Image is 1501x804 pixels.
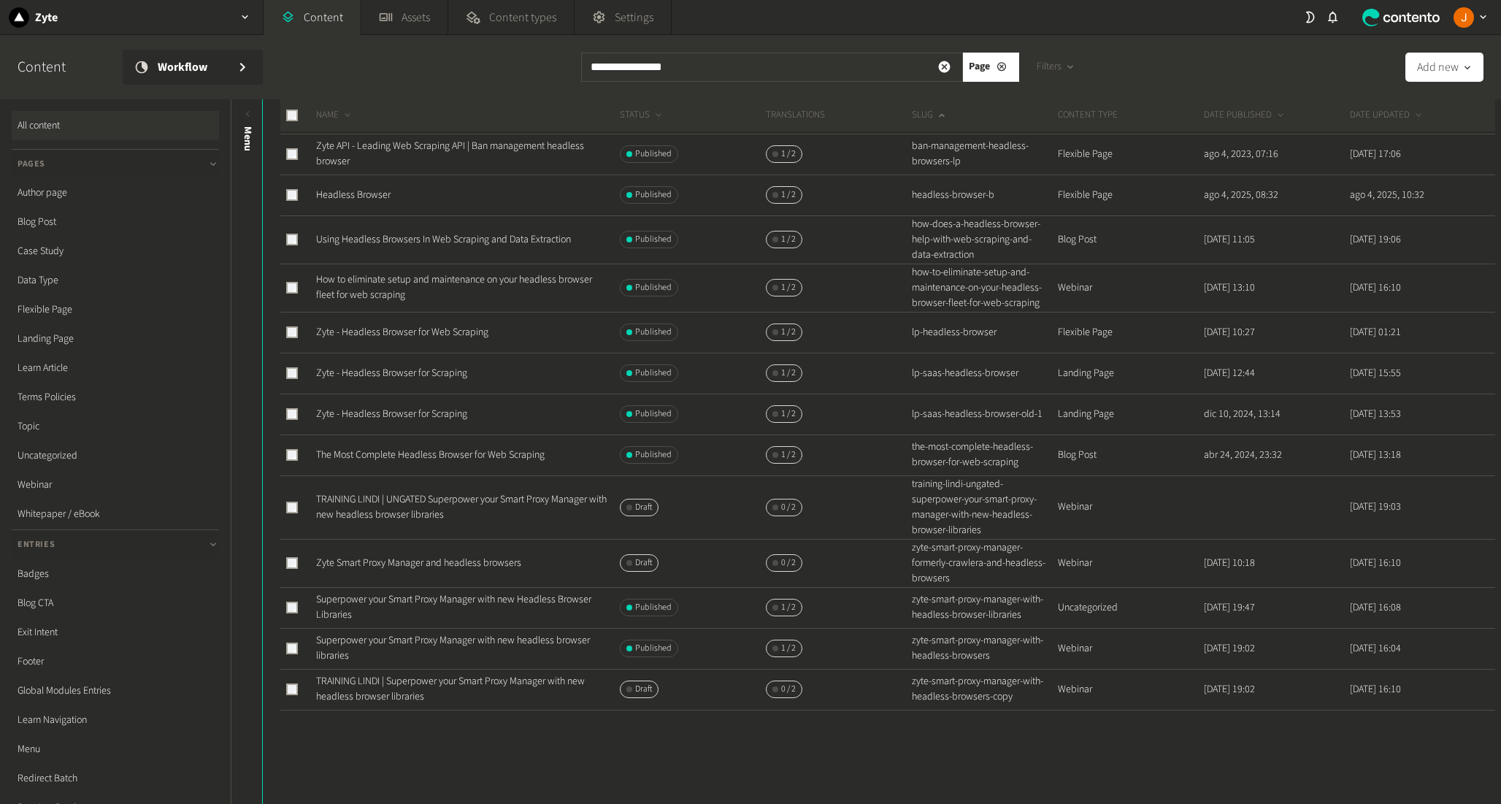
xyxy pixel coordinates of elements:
[911,628,1057,669] td: zyte-smart-proxy-manager-with-headless-browsers
[12,412,219,441] a: Topic
[12,441,219,470] a: Uncategorized
[781,501,796,514] span: 0 / 2
[12,705,219,735] a: Learn Navigation
[1204,682,1255,697] time: [DATE] 19:02
[316,592,591,622] a: Superpower your Smart Proxy Manager with new Headless Browser Libraries
[1350,188,1424,202] time: ago 4, 2025, 10:32
[12,353,219,383] a: Learn Article
[1204,556,1255,570] time: [DATE] 10:18
[9,7,29,28] img: Zyte
[316,674,585,704] a: TRAINING LINDI | Superpower your Smart Proxy Manager with new headless browser libraries
[12,266,219,295] a: Data Type
[1350,108,1424,123] button: DATE UPDATED
[911,264,1057,312] td: how-to-eliminate-setup-and-maintenance-on-your-headless-browser-fleet-for-web-scraping
[781,556,796,570] span: 0 / 2
[1405,53,1483,82] button: Add new
[316,108,353,123] button: NAME
[615,9,653,26] span: Settings
[1350,232,1401,247] time: [DATE] 19:06
[1057,475,1203,539] td: Webinar
[911,175,1057,215] td: headless-browser-b
[911,215,1057,264] td: how-does-a-headless-browser-help-with-web-scraping-and-data-extraction
[911,669,1057,710] td: zyte-smart-proxy-manager-with-headless-browsers-copy
[781,233,796,246] span: 1 / 2
[911,134,1057,175] td: ban-management-headless-browsers-lp
[635,367,672,380] span: Published
[1037,59,1062,74] span: Filters
[1204,641,1255,656] time: [DATE] 19:02
[911,394,1057,434] td: lp-saas-headless-browser-old-1
[316,272,592,302] a: How to eliminate setup and maintenance on your headless browser fleet for web scraping
[12,324,219,353] a: Landing Page
[781,367,796,380] span: 1 / 2
[1057,539,1203,587] td: Webinar
[1025,53,1087,82] button: Filters
[1204,366,1255,380] time: [DATE] 12:44
[12,735,219,764] a: Menu
[12,178,219,207] a: Author page
[316,633,590,663] a: Superpower your Smart Proxy Manager with new headless browser libraries
[1057,587,1203,628] td: Uncategorized
[18,158,45,171] span: Pages
[1204,325,1255,340] time: [DATE] 10:27
[12,764,219,793] a: Redirect Batch
[316,188,391,202] a: Headless Browser
[12,499,219,529] a: Whitepaper / eBook
[489,9,556,26] span: Content types
[765,99,911,131] th: Translations
[123,50,263,85] a: Workflow
[12,618,219,647] a: Exit Intent
[781,601,796,614] span: 1 / 2
[911,312,1057,353] td: lp-headless-browser
[316,139,584,169] a: Zyte API - Leading Web Scraping API | Ban management headless browser
[1057,353,1203,394] td: Landing Page
[12,295,219,324] a: Flexible Page
[1350,280,1401,295] time: [DATE] 16:10
[911,353,1057,394] td: lp-saas-headless-browser
[635,642,672,655] span: Published
[12,559,219,589] a: Badges
[12,676,219,705] a: Global Modules Entries
[912,108,948,123] button: SLUG
[1204,147,1278,161] time: ago 4, 2023, 07:16
[781,326,796,339] span: 1 / 2
[12,470,219,499] a: Webinar
[1350,600,1401,615] time: [DATE] 16:08
[1350,147,1401,161] time: [DATE] 17:06
[1204,448,1282,462] time: abr 24, 2024, 23:32
[635,556,652,570] span: Draft
[1057,134,1203,175] td: Flexible Page
[1057,394,1203,434] td: Landing Page
[1204,280,1255,295] time: [DATE] 13:10
[781,407,796,421] span: 1 / 2
[1057,312,1203,353] td: Flexible Page
[316,407,467,421] a: Zyte - Headless Browser for Scraping
[1057,175,1203,215] td: Flexible Page
[1204,407,1281,421] time: dic 10, 2024, 13:14
[911,475,1057,539] td: training-lindi-ungated-superpower-your-smart-proxy-manager-with-new-headless-browser-libraries
[1350,448,1401,462] time: [DATE] 13:18
[12,111,219,140] a: All content
[1350,407,1401,421] time: [DATE] 13:53
[316,448,545,462] a: The Most Complete Headless Browser for Web Scraping
[781,642,796,655] span: 1 / 2
[635,601,672,614] span: Published
[781,448,796,462] span: 1 / 2
[1350,682,1401,697] time: [DATE] 16:10
[1350,325,1401,340] time: [DATE] 01:21
[1350,556,1401,570] time: [DATE] 16:10
[12,207,219,237] a: Blog Post
[635,281,672,294] span: Published
[635,188,672,202] span: Published
[35,9,58,26] h2: Zyte
[1454,7,1474,28] img: Josu Escalada
[635,683,652,696] span: Draft
[635,148,672,161] span: Published
[781,281,796,294] span: 1 / 2
[18,56,99,78] h2: Content
[781,148,796,161] span: 1 / 2
[635,233,672,246] span: Published
[12,647,219,676] a: Footer
[911,434,1057,475] td: the-most-complete-headless-browser-for-web-scraping
[635,407,672,421] span: Published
